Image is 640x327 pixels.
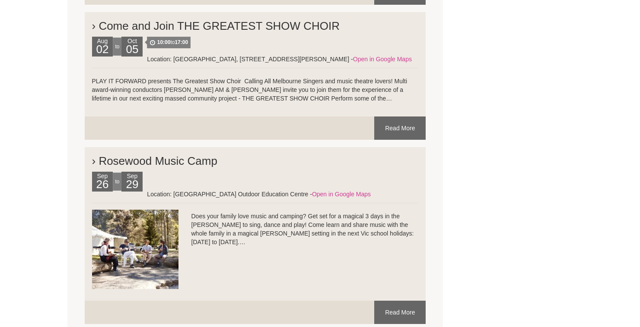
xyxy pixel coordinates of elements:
[121,172,143,192] div: Sep
[92,146,419,172] h2: › Rosewood Music Camp
[147,37,191,48] span: to
[92,55,419,63] div: Location: [GEOGRAPHIC_DATA], [STREET_ADDRESS][PERSON_NAME] -
[157,39,171,45] strong: 10:00
[92,212,419,246] p: Does your family love music and camping? Get set for a magical 3 days in the [PERSON_NAME] to sin...
[312,191,371,198] a: Open in Google Maps
[374,116,426,140] a: Read More
[92,190,419,198] div: Location: [GEOGRAPHIC_DATA] Outdoor Education Centre -
[175,39,188,45] strong: 17:00
[121,37,143,57] div: Oct
[92,172,113,192] div: Sep
[92,210,178,289] img: Rosewood.jpg
[92,37,113,57] div: Aug
[124,180,140,192] h2: 29
[353,56,412,63] a: Open in Google Maps
[94,180,111,192] h2: 26
[92,11,419,37] h2: › Come and Join THE GREATEST SHOW CHOIR
[113,173,121,191] div: to
[374,301,426,324] a: Read More
[124,45,140,57] h2: 05
[94,45,111,57] h2: 02
[113,38,121,56] div: to
[92,77,419,103] p: PLAY IT FORWARD presents The Greatest Show Choir Calling All Melbourne Singers and music theatre ...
